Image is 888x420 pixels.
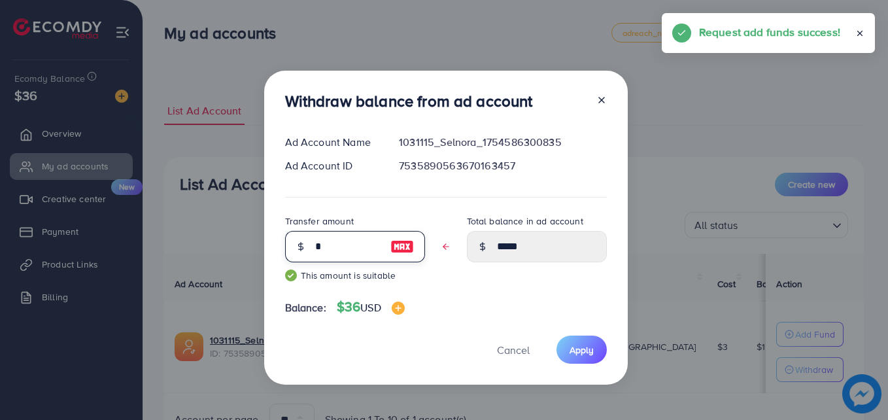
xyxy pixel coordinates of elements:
[275,135,389,150] div: Ad Account Name
[337,299,405,315] h4: $36
[285,92,533,111] h3: Withdraw balance from ad account
[285,270,297,281] img: guide
[556,336,607,364] button: Apply
[481,336,546,364] button: Cancel
[390,239,414,254] img: image
[285,215,354,228] label: Transfer amount
[275,158,389,173] div: Ad Account ID
[497,343,530,357] span: Cancel
[388,158,617,173] div: 7535890563670163457
[285,269,425,282] small: This amount is suitable
[285,300,326,315] span: Balance:
[360,300,381,315] span: USD
[570,343,594,357] span: Apply
[392,302,405,315] img: image
[388,135,617,150] div: 1031115_Selnora_1754586300835
[699,24,840,41] h5: Request add funds success!
[467,215,583,228] label: Total balance in ad account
